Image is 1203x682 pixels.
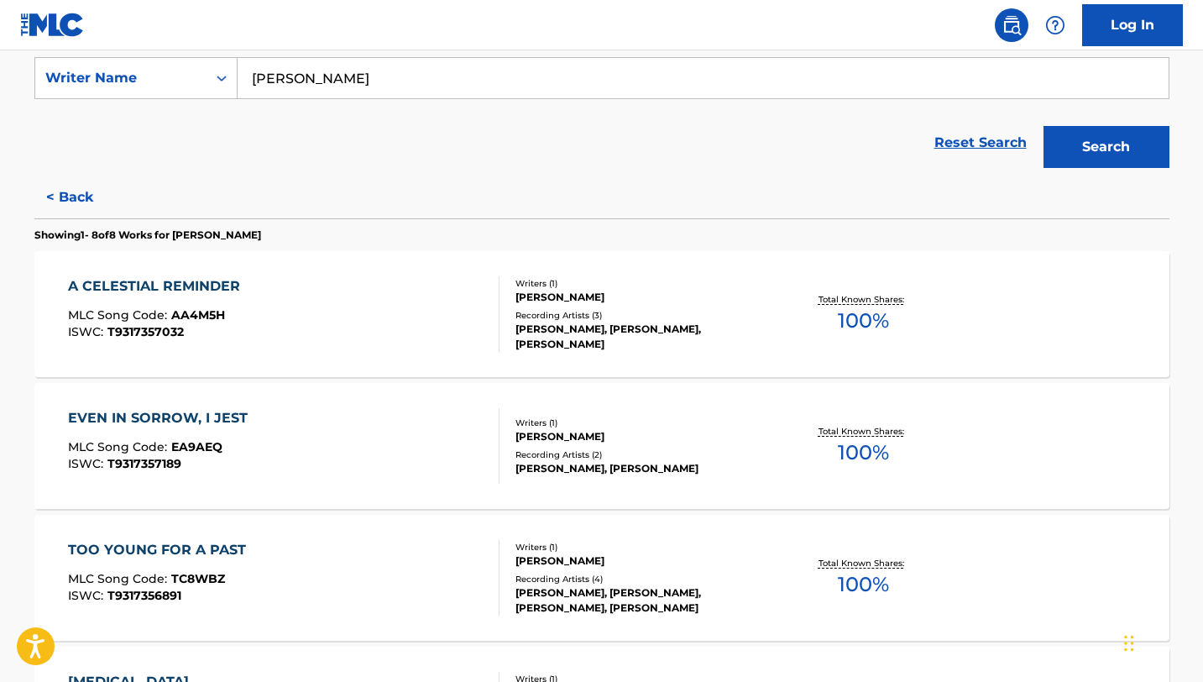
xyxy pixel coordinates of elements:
[34,57,1169,176] form: Search Form
[515,429,769,444] div: [PERSON_NAME]
[515,553,769,569] div: [PERSON_NAME]
[34,251,1169,377] a: A CELESTIAL REMINDERMLC Song Code:AA4M5HISWC:T9317357032Writers (1)[PERSON_NAME]Recording Artists...
[819,557,908,569] p: Total Known Shares:
[838,569,889,600] span: 100 %
[107,588,181,603] span: T9317356891
[515,461,769,476] div: [PERSON_NAME], [PERSON_NAME]
[515,277,769,290] div: Writers ( 1 )
[515,309,769,322] div: Recording Artists ( 3 )
[1082,4,1183,46] a: Log In
[68,540,254,560] div: TOO YOUNG FOR A PAST
[995,8,1028,42] a: Public Search
[34,176,135,218] button: < Back
[515,585,769,616] div: [PERSON_NAME], [PERSON_NAME], [PERSON_NAME], [PERSON_NAME]
[515,417,769,429] div: Writers ( 1 )
[838,438,889,468] span: 100 %
[107,456,181,471] span: T9317357189
[838,306,889,336] span: 100 %
[1043,126,1169,168] button: Search
[819,425,908,438] p: Total Known Shares:
[68,571,171,586] span: MLC Song Code :
[171,307,225,323] span: AA4M5H
[515,449,769,461] div: Recording Artists ( 2 )
[515,290,769,305] div: [PERSON_NAME]
[68,588,107,603] span: ISWC :
[68,324,107,339] span: ISWC :
[34,383,1169,509] a: EVEN IN SORROW, I JESTMLC Song Code:EA9AEQISWC:T9317357189Writers (1)[PERSON_NAME]Recording Artis...
[20,13,85,37] img: MLC Logo
[34,515,1169,641] a: TOO YOUNG FOR A PASTMLC Song Code:TC8WBZISWC:T9317356891Writers (1)[PERSON_NAME]Recording Artists...
[819,293,908,306] p: Total Known Shares:
[68,408,256,428] div: EVEN IN SORROW, I JEST
[1045,15,1065,35] img: help
[171,439,222,454] span: EA9AEQ
[107,324,184,339] span: T9317357032
[515,322,769,352] div: [PERSON_NAME], [PERSON_NAME], [PERSON_NAME]
[515,541,769,553] div: Writers ( 1 )
[45,68,196,88] div: Writer Name
[68,456,107,471] span: ISWC :
[68,276,248,296] div: A CELESTIAL REMINDER
[926,124,1035,161] a: Reset Search
[171,571,225,586] span: TC8WBZ
[515,573,769,585] div: Recording Artists ( 4 )
[1124,618,1134,669] div: Drag
[68,439,171,454] span: MLC Song Code :
[1038,8,1072,42] div: Help
[68,307,171,323] span: MLC Song Code :
[34,228,261,243] p: Showing 1 - 8 of 8 Works for [PERSON_NAME]
[1119,601,1203,682] iframe: Chat Widget
[1002,15,1022,35] img: search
